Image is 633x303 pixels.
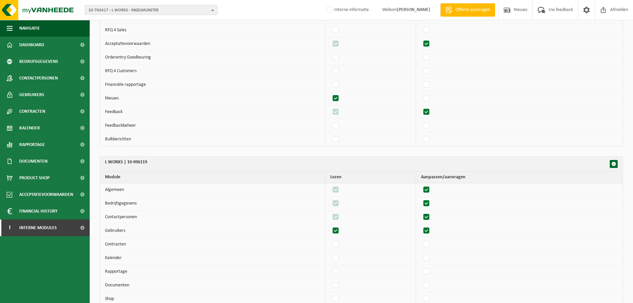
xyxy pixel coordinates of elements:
[325,5,369,15] label: Interne informatie
[7,220,13,236] span: I
[100,183,325,197] td: Algemeen
[100,265,325,279] td: Rapportage
[454,7,492,13] span: Offerte aanvragen
[100,279,325,292] td: Documenten
[19,153,48,170] span: Documenten
[100,238,325,251] td: Contracten
[19,20,40,37] span: Navigatie
[100,119,325,133] td: Feedbackbeheer
[440,3,495,17] a: Offerte aanvragen
[325,172,416,183] th: Lezen
[19,37,44,53] span: Dashboard
[100,197,325,211] td: Bedrijfsgegevens
[19,70,58,86] span: Contactpersonen
[19,103,45,120] span: Contracten
[100,105,325,119] td: Feedback
[19,136,45,153] span: Rapportage
[100,65,325,78] td: RFQ 4 Customers
[100,224,325,238] td: Gebruikers
[19,220,57,236] span: Interne modules
[100,251,325,265] td: Kalender
[100,78,325,92] td: Financiële rapportage
[88,5,209,15] span: 10-763417 - L WORKS - INGELMUNSTER
[85,5,218,15] button: 10-763417 - L WORKS - INGELMUNSTER
[100,172,325,183] th: Module
[19,203,57,220] span: Financial History
[100,133,325,146] td: Bulkberichten
[416,172,623,183] th: Aanpassen/aanvragen
[100,157,623,172] th: L WORKS | 10-996119
[19,170,50,186] span: Product Shop
[19,120,40,136] span: Kalender
[19,53,58,70] span: Bedrijfsgegevens
[100,211,325,224] td: Contactpersonen
[397,7,430,12] strong: [PERSON_NAME]
[100,92,325,105] td: Nieuws
[100,24,325,37] td: RFQ 4 Sales
[100,51,325,65] td: Orderentry Goedkeuring
[100,37,325,51] td: Acceptatievoorwaarden
[19,86,44,103] span: Gebruikers
[19,186,73,203] span: Acceptatievoorwaarden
